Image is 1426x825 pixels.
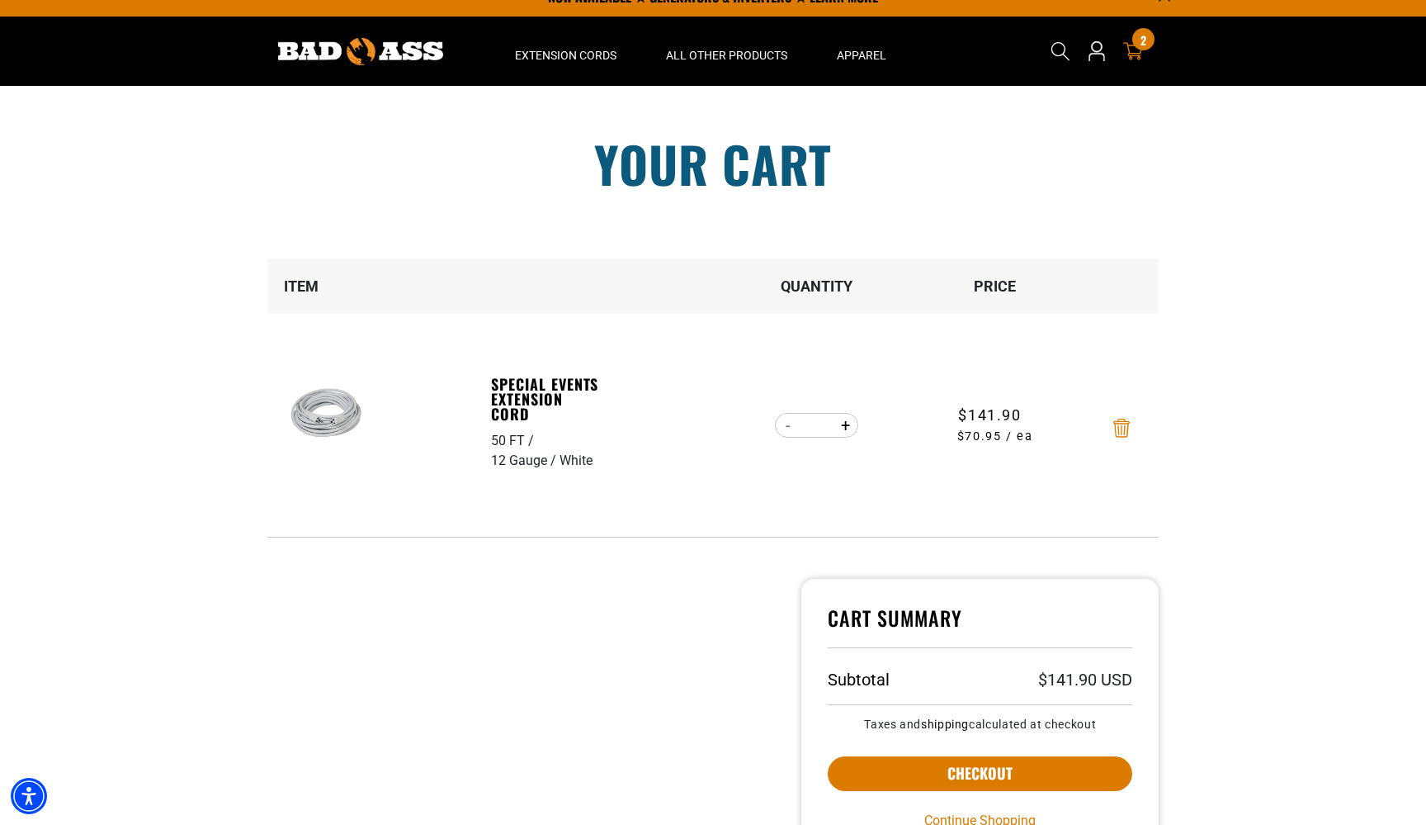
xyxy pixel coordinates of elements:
[491,377,605,421] a: Special Events Extension Cord
[491,431,537,451] div: 50 FT
[828,605,1132,648] h4: Cart Summary
[921,718,969,731] a: shipping
[490,17,641,86] summary: Extension Cords
[1038,671,1132,688] p: $141.90 USD
[560,451,593,471] div: White
[958,404,1021,426] span: $141.90
[491,451,560,471] div: 12 Gauge
[1084,17,1110,86] a: Open this option
[828,671,890,688] h3: Subtotal
[641,17,812,86] summary: All Other Products
[1047,38,1074,64] summary: Search
[906,258,1084,314] th: Price
[255,139,1171,188] h1: Your cart
[274,380,378,455] img: white
[800,411,833,439] input: Quantity for Special Events Extension Cord
[267,258,490,314] th: Item
[515,48,616,63] span: Extension Cords
[11,778,47,814] div: Accessibility Menu
[728,258,906,314] th: Quantity
[907,428,1084,446] span: $70.95 / ea
[828,718,1132,730] small: Taxes and calculated at checkout
[278,38,443,65] img: Bad Ass Extension Cords
[812,17,911,86] summary: Apparel
[837,48,886,63] span: Apparel
[1140,34,1146,46] span: 2
[666,48,787,63] span: All Other Products
[828,756,1132,791] button: Checkout
[1113,422,1130,434] a: Remove Special Events Extension Cord - 50 FT / 12 Gauge / White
